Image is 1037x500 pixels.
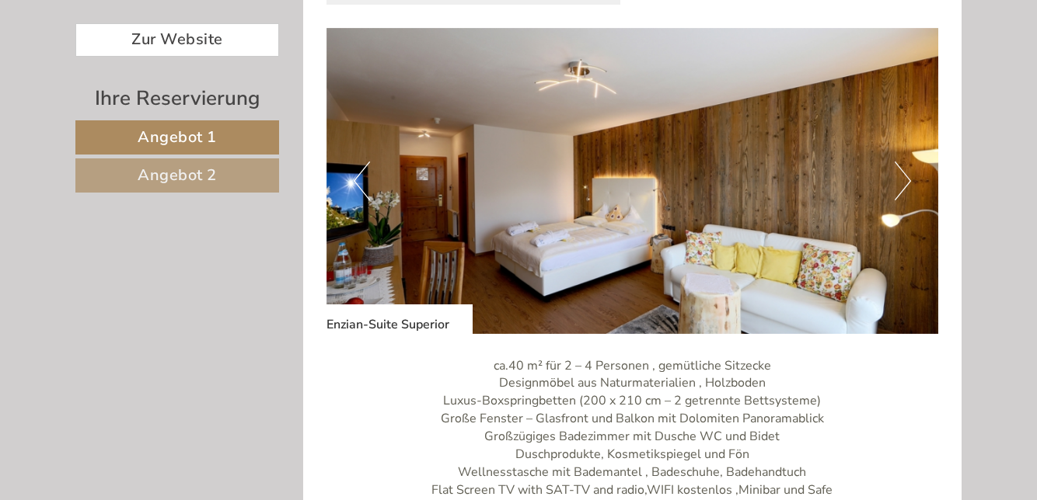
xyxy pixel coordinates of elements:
div: Enzian-Suite Superior [326,304,473,334]
button: Next [895,161,911,200]
a: Zur Website [75,23,279,57]
img: image [326,28,939,334]
span: Angebot 1 [138,127,217,148]
div: Ihre Reservierung [75,84,279,113]
span: Angebot 2 [138,165,217,186]
button: Previous [354,161,370,200]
